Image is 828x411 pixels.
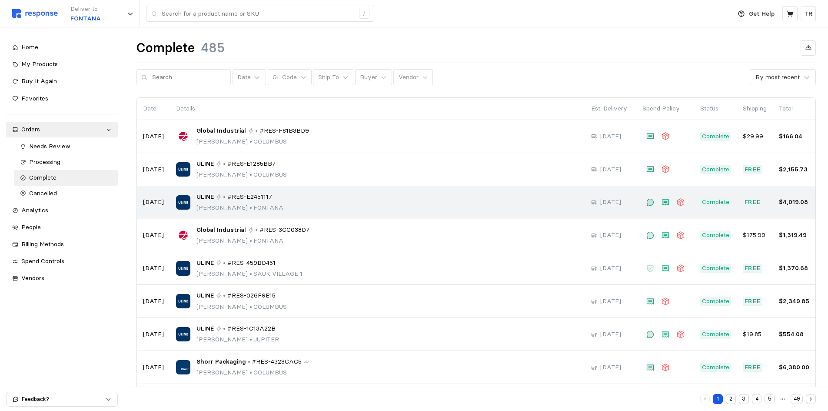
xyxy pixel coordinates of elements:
[223,324,226,334] p: •
[248,237,253,244] span: •
[600,231,621,240] p: [DATE]
[779,132,809,141] p: $166.04
[7,392,117,406] button: Feedback?
[779,197,809,207] p: $4,019.08
[745,197,761,207] p: Free
[779,231,809,240] p: $1,319.49
[248,303,253,311] span: •
[223,258,226,268] p: •
[196,159,214,169] span: ULINE
[745,297,761,306] p: Free
[21,77,57,85] span: Buy It Again
[600,264,621,273] p: [DATE]
[259,225,309,235] span: #RES-3CC038D7
[227,324,276,334] span: #RES-1C13A22B
[642,104,688,114] p: Spend Policy
[176,294,190,308] img: ULINE
[600,197,621,207] p: [DATE]
[779,297,809,306] p: $2,349.85
[702,264,729,273] p: Complete
[21,274,44,282] span: Vendors
[21,43,38,51] span: Home
[252,357,302,367] span: #RES-4328CAC5
[255,225,258,235] p: •
[765,394,775,404] button: 5
[176,261,190,275] img: ULINE
[733,6,780,22] button: Get Help
[14,186,118,201] a: Cancelled
[21,94,48,102] span: Favorites
[743,104,767,114] p: Shipping
[227,159,276,169] span: #RES-E1285BB7
[14,139,118,154] a: Needs Review
[223,159,226,169] p: •
[268,69,312,86] button: GL Code
[600,165,621,174] p: [DATE]
[743,231,767,240] p: $175.99
[6,271,118,286] a: Vendors
[196,368,309,378] p: [PERSON_NAME] COLUMBUS
[318,73,339,82] p: Ship To
[600,330,621,339] p: [DATE]
[702,231,729,240] p: Complete
[804,9,813,19] p: TR
[176,327,190,341] img: ULINE
[779,264,809,273] p: $1,370.68
[600,297,621,306] p: [DATE]
[176,228,190,242] img: Global Industrial
[702,363,729,372] p: Complete
[801,6,816,21] button: TR
[196,357,246,367] span: Shorr Packaging
[70,14,101,23] p: FONTANA
[702,197,729,207] p: Complete
[176,162,190,177] img: ULINE
[14,170,118,186] a: Complete
[591,104,630,114] p: Est. Delivery
[162,6,354,22] input: Search for a product name or SKU
[21,223,41,231] span: People
[70,4,101,14] p: Deliver to
[702,165,729,174] p: Complete
[196,225,246,235] span: Global Industrial
[6,91,118,107] a: Favorites
[713,394,723,404] button: 1
[21,125,103,134] div: Orders
[143,330,164,339] p: [DATE]
[223,291,226,301] p: •
[259,126,309,136] span: #RES-F81B3BD9
[726,394,736,404] button: 2
[227,192,272,202] span: #RES-E2451117
[196,236,309,246] p: [PERSON_NAME] FONTANA
[6,74,118,89] a: Buy It Again
[29,158,60,166] span: Processing
[21,257,64,265] span: Spend Controls
[176,129,190,144] img: Global Industrial
[749,9,775,19] p: Get Help
[21,240,64,248] span: Billing Methods
[201,40,225,57] h1: 485
[6,122,118,137] a: Orders
[136,40,195,57] h1: Complete
[22,395,105,403] p: Feedback?
[29,174,57,181] span: Complete
[739,394,749,404] button: 3
[143,363,164,372] p: [DATE]
[227,258,276,268] span: #RES-459BD451
[196,203,283,213] p: [PERSON_NAME] FONTANA
[143,165,164,174] p: [DATE]
[143,264,164,273] p: [DATE]
[176,360,190,374] img: Shorr Packaging
[196,291,214,301] span: ULINE
[393,69,433,86] button: Vendor
[248,357,250,367] p: •
[779,330,809,339] p: $554.08
[12,9,58,18] img: svg%3e
[355,69,392,86] button: Buyer
[745,165,761,174] p: Free
[273,73,297,82] p: GL Code
[255,126,258,136] p: •
[6,203,118,218] a: Analytics
[248,204,253,211] span: •
[196,335,279,344] p: [PERSON_NAME] JUPITER
[779,165,809,174] p: $2,155.73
